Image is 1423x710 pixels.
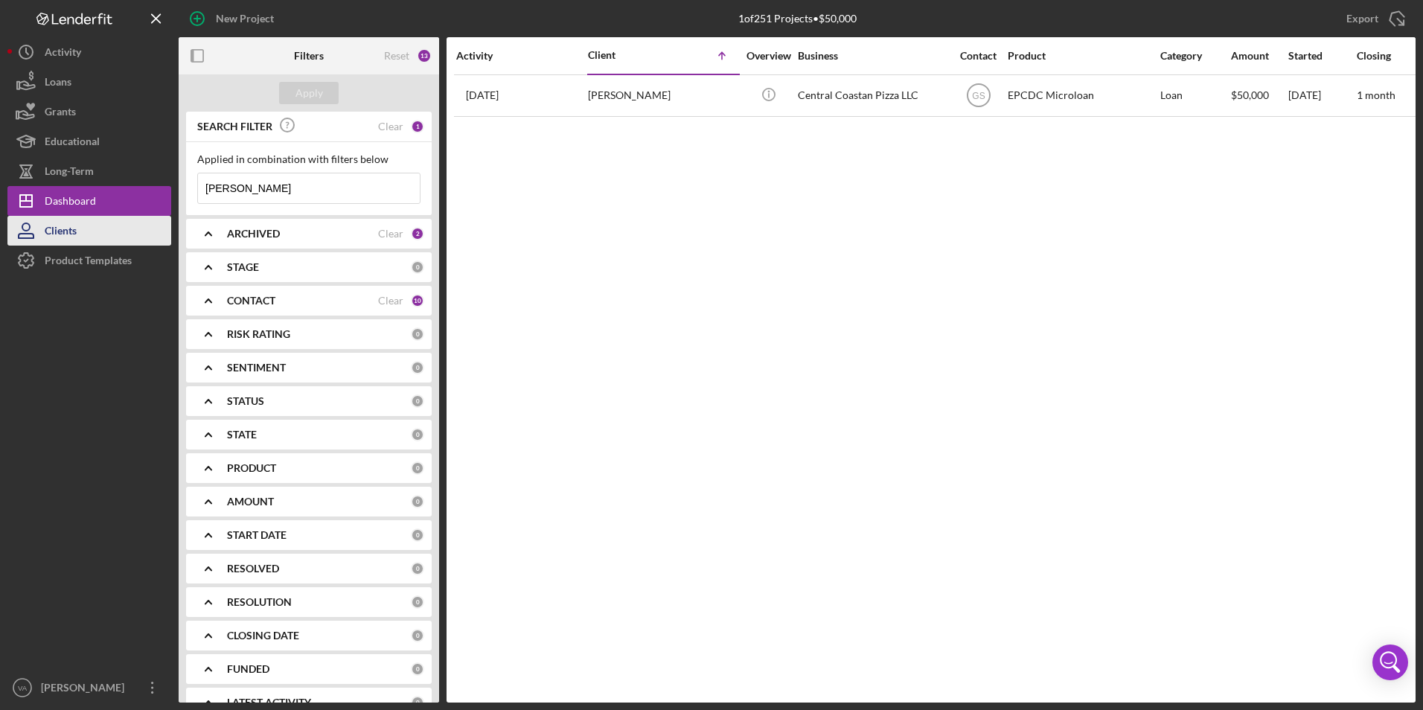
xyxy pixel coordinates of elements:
[179,4,289,33] button: New Project
[45,127,100,160] div: Educational
[37,673,134,706] div: [PERSON_NAME]
[972,91,985,101] text: GS
[456,50,586,62] div: Activity
[950,50,1006,62] div: Contact
[1346,4,1378,33] div: Export
[227,596,292,608] b: RESOLUTION
[378,228,403,240] div: Clear
[588,76,737,115] div: [PERSON_NAME]
[227,529,287,541] b: START DATE
[45,216,77,249] div: Clients
[1160,50,1229,62] div: Category
[411,495,424,508] div: 0
[45,186,96,220] div: Dashboard
[227,228,280,240] b: ARCHIVED
[216,4,274,33] div: New Project
[411,629,424,642] div: 0
[411,595,424,609] div: 0
[411,662,424,676] div: 0
[411,260,424,274] div: 0
[798,76,947,115] div: Central Coastan Pizza LLC
[1331,4,1416,33] button: Export
[45,246,132,279] div: Product Templates
[227,496,274,508] b: AMOUNT
[227,295,275,307] b: CONTACT
[1288,50,1355,62] div: Started
[227,563,279,575] b: RESOLVED
[227,630,299,642] b: CLOSING DATE
[411,562,424,575] div: 0
[411,696,424,709] div: 0
[411,361,424,374] div: 0
[227,395,264,407] b: STATUS
[197,121,272,132] b: SEARCH FILTER
[411,327,424,341] div: 0
[411,227,424,240] div: 2
[411,528,424,542] div: 0
[7,37,171,67] button: Activity
[798,50,947,62] div: Business
[7,673,171,703] button: VA[PERSON_NAME]
[417,48,432,63] div: 13
[378,121,403,132] div: Clear
[45,37,81,71] div: Activity
[1008,50,1157,62] div: Product
[1372,645,1408,680] div: Open Intercom Messenger
[7,67,171,97] button: Loans
[1357,89,1395,101] time: 1 month
[45,67,71,100] div: Loans
[1231,76,1287,115] div: $50,000
[384,50,409,62] div: Reset
[1288,76,1355,115] div: [DATE]
[227,261,259,273] b: STAGE
[295,82,323,104] div: Apply
[411,294,424,307] div: 10
[588,49,662,61] div: Client
[45,97,76,130] div: Grants
[294,50,324,62] b: Filters
[227,697,311,709] b: LATEST ACTIVITY
[197,153,420,165] div: Applied in combination with filters below
[411,461,424,475] div: 0
[411,428,424,441] div: 0
[7,97,171,127] button: Grants
[741,50,796,62] div: Overview
[411,394,424,408] div: 0
[738,13,857,25] div: 1 of 251 Projects • $50,000
[18,684,28,692] text: VA
[227,462,276,474] b: PRODUCT
[45,156,94,190] div: Long-Term
[7,246,171,275] button: Product Templates
[227,663,269,675] b: FUNDED
[7,127,171,156] button: Educational
[7,186,171,216] button: Dashboard
[378,295,403,307] div: Clear
[1160,76,1229,115] div: Loan
[227,328,290,340] b: RISK RATING
[7,156,171,186] button: Long-Term
[1231,50,1287,62] div: Amount
[227,429,257,441] b: STATE
[227,362,286,374] b: SENTIMENT
[1008,76,1157,115] div: EPCDC Microloan
[466,89,499,101] time: 2025-08-08 01:03
[279,82,339,104] button: Apply
[411,120,424,133] div: 1
[7,216,171,246] button: Clients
